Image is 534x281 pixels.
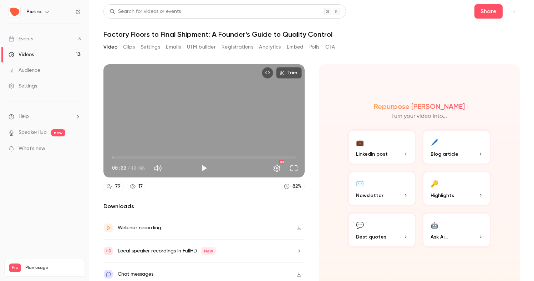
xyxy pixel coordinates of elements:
a: SpeakerHub [19,129,47,136]
div: Chat messages [118,270,153,279]
h1: Factory Floors to Final Shipment: A Founder’s Guide to Quality Control [103,30,520,39]
button: 🔑Highlights [422,171,491,206]
li: help-dropdown-opener [9,113,81,120]
button: Top Bar Actions [508,6,520,17]
div: 🔑 [431,178,438,189]
button: Clips [123,41,135,53]
span: Plan usage [25,265,80,271]
a: 82% [281,182,305,191]
button: UTM builder [187,41,216,53]
div: Videos [9,51,34,58]
span: Best quotes [356,233,386,241]
a: 79 [103,182,124,191]
div: HD [279,160,284,164]
h6: Pietra [26,8,41,15]
button: 💼LinkedIn post [347,129,417,165]
div: ✉️ [356,178,364,189]
p: Turn your video into... [391,112,447,121]
div: 💬 [356,219,364,230]
button: Registrations [222,41,253,53]
iframe: Noticeable Trigger [72,146,81,152]
span: New [201,247,216,255]
div: 17 [138,183,143,190]
span: Help [19,113,29,120]
div: Local speaker recordings in FullHD [118,247,216,255]
button: Share [474,4,503,19]
span: / [127,164,130,172]
button: Video [103,41,117,53]
button: 🖊️Blog article [422,129,491,165]
button: Settings [141,41,160,53]
button: Play [197,161,211,175]
div: 💼 [356,136,364,147]
button: Analytics [259,41,281,53]
span: Ask Ai... [431,233,448,241]
div: 82 % [293,183,301,190]
span: LinkedIn post [356,150,388,158]
span: Newsletter [356,192,383,199]
span: Pro [9,264,21,272]
div: Search for videos or events [110,8,181,15]
span: 00:00 [112,164,126,172]
button: Full screen [287,161,301,175]
button: Embed [287,41,304,53]
div: 79 [115,183,121,190]
span: What's new [19,145,45,152]
a: 17 [127,182,146,191]
span: Blog article [431,150,458,158]
button: Settings [270,161,284,175]
button: CTA [325,41,335,53]
h2: Repurpose [PERSON_NAME] [374,102,465,111]
span: Highlights [431,192,454,199]
div: Settings [9,82,37,90]
h2: Downloads [103,202,305,211]
div: Events [9,35,33,42]
button: 💬Best quotes [347,212,417,248]
img: Pietra [9,6,20,17]
div: 🤖 [431,219,438,230]
button: 🤖Ask Ai... [422,212,491,248]
span: new [51,129,65,136]
button: ✉️Newsletter [347,171,417,206]
div: 00:00 [112,164,145,172]
div: 🖊️ [431,136,438,147]
button: Emails [166,41,181,53]
div: Audience [9,67,40,74]
span: 40:06 [131,164,145,172]
button: Polls [309,41,320,53]
div: Webinar recording [118,224,161,232]
button: Embed video [262,67,273,79]
button: Trim [276,67,302,79]
button: Mute [151,161,165,175]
